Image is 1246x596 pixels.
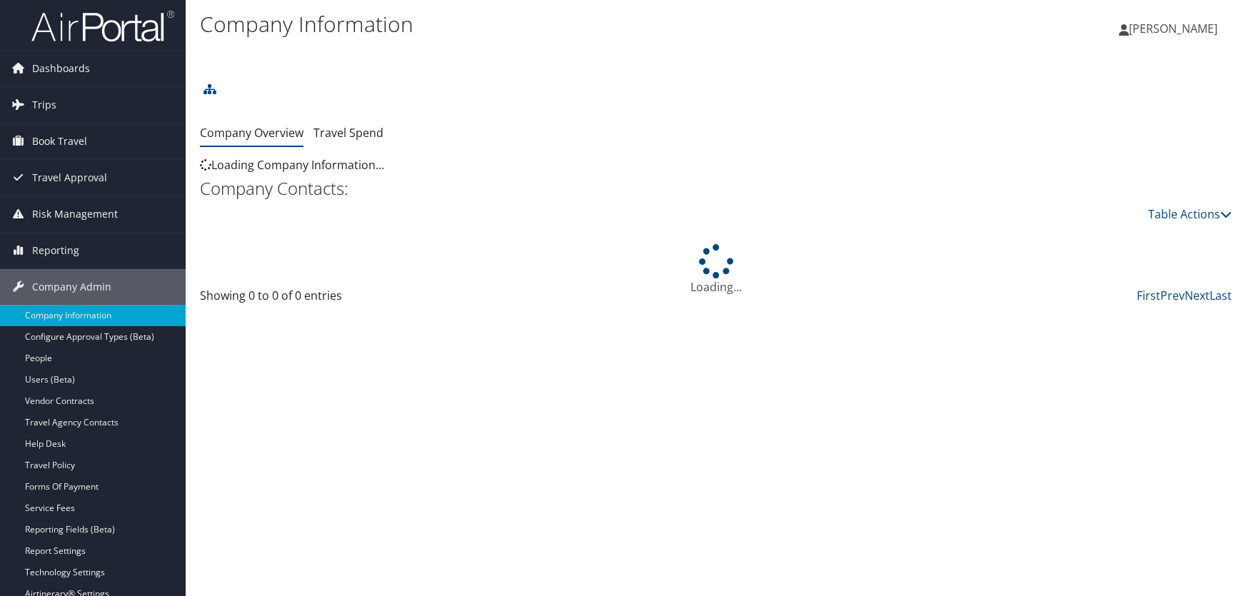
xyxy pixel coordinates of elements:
[32,160,107,196] span: Travel Approval
[31,9,174,43] img: airportal-logo.png
[313,125,383,141] a: Travel Spend
[200,125,303,141] a: Company Overview
[32,196,118,232] span: Risk Management
[32,123,87,159] span: Book Travel
[1148,206,1232,222] a: Table Actions
[1119,7,1232,50] a: [PERSON_NAME]
[1137,288,1160,303] a: First
[32,51,90,86] span: Dashboards
[200,244,1232,296] div: Loading...
[1210,288,1232,303] a: Last
[200,157,384,173] span: Loading Company Information...
[200,9,888,39] h1: Company Information
[1160,288,1185,303] a: Prev
[32,233,79,268] span: Reporting
[1185,288,1210,303] a: Next
[200,176,1232,201] h2: Company Contacts:
[32,269,111,305] span: Company Admin
[200,287,442,311] div: Showing 0 to 0 of 0 entries
[1129,21,1217,36] span: [PERSON_NAME]
[32,87,56,123] span: Trips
